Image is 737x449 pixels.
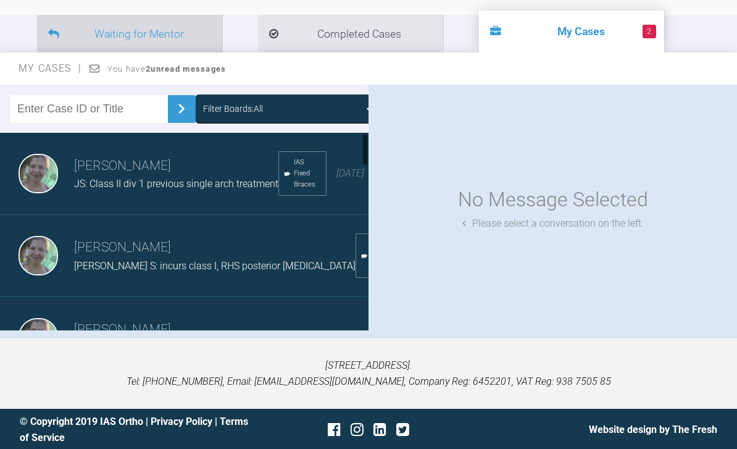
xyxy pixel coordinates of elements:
div: No Message Selected [458,184,648,216]
span: You have [107,64,227,73]
a: Privacy Policy [151,416,212,427]
div: © Copyright 2019 IAS Ortho | | [20,414,252,445]
li: Completed Cases [258,15,443,52]
input: Enter Case ID or Title [10,95,168,123]
a: Terms of Service [20,416,248,443]
strong: 2 unread messages [146,64,226,73]
span: My Cases [19,62,82,74]
span: 2 [643,25,656,38]
img: Viktoria Zanna [19,154,58,193]
span: JS: Class II div 1 previous single arch treatment [74,178,278,190]
a: Website design by The Fresh [589,424,717,435]
p: [STREET_ADDRESS]. Tel: [PHONE_NUMBER], Email: [EMAIL_ADDRESS][DOMAIN_NAME], Company Reg: 6452201,... [20,358,717,389]
span: [DATE] [336,167,364,179]
img: Viktoria Zanna [19,318,58,358]
div: Filter Boards: All [203,102,263,115]
h3: [PERSON_NAME] [74,237,356,258]
li: My Cases [479,10,664,52]
span: IAS Fixed Braces [294,157,321,190]
li: Waiting for Mentor [37,15,222,52]
img: Viktoria Zanna [19,236,58,275]
div: Please select a conversation on the left. [462,216,644,232]
img: chevronRight.28bd32b0.svg [172,99,191,119]
h3: [PERSON_NAME] [74,156,278,177]
h3: [PERSON_NAME] [74,319,473,340]
span: [PERSON_NAME] S: incurs class I, RHS posterior [MEDICAL_DATA] [74,260,356,272]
